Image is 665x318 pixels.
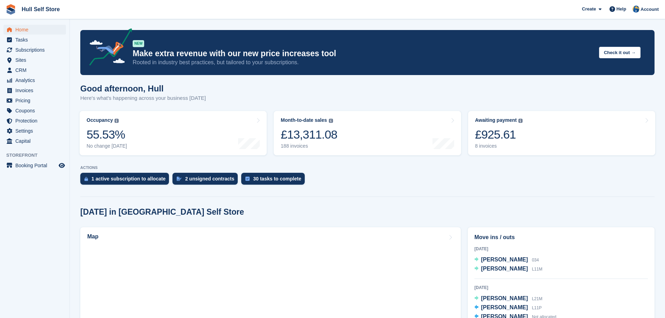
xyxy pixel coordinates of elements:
a: menu [3,75,66,85]
a: [PERSON_NAME] 034 [474,256,539,265]
a: Month-to-date sales £13,311.08 188 invoices [274,111,461,155]
div: £13,311.08 [281,127,337,142]
a: [PERSON_NAME] L11M [474,265,542,274]
span: CRM [15,65,57,75]
img: task-75834270c22a3079a89374b754ae025e5fb1db73e45f91037f5363f120a921f8.svg [245,177,250,181]
span: Analytics [15,75,57,85]
span: 034 [532,258,539,262]
span: Capital [15,136,57,146]
span: Settings [15,126,57,136]
a: [PERSON_NAME] L11P [474,303,542,312]
img: active_subscription_to_allocate_icon-d502201f5373d7db506a760aba3b589e785aa758c864c3986d89f69b8ff3... [84,177,88,181]
a: menu [3,126,66,136]
img: icon-info-grey-7440780725fd019a000dd9b08b2336e03edf1995a4989e88bcd33f0948082b44.svg [329,119,333,123]
span: Invoices [15,86,57,95]
span: [PERSON_NAME] [481,266,528,272]
span: Subscriptions [15,45,57,55]
button: Check it out → [599,47,641,58]
span: [PERSON_NAME] [481,295,528,301]
a: menu [3,45,66,55]
a: menu [3,35,66,45]
p: Rooted in industry best practices, but tailored to your subscriptions. [133,59,593,66]
a: menu [3,25,66,35]
div: £925.61 [475,127,523,142]
p: ACTIONS [80,165,655,170]
div: NEW [133,40,144,47]
span: Coupons [15,106,57,116]
div: 188 invoices [281,143,337,149]
span: Sites [15,55,57,65]
a: menu [3,55,66,65]
span: Account [641,6,659,13]
a: 2 unsigned contracts [172,173,241,188]
span: L11M [532,267,542,272]
div: [DATE] [474,246,648,252]
a: menu [3,106,66,116]
a: Awaiting payment £925.61 8 invoices [468,111,655,155]
p: Here's what's happening across your business [DATE] [80,94,206,102]
div: Awaiting payment [475,117,517,123]
a: Hull Self Store [19,3,62,15]
div: Month-to-date sales [281,117,327,123]
img: icon-info-grey-7440780725fd019a000dd9b08b2336e03edf1995a4989e88bcd33f0948082b44.svg [518,119,523,123]
img: icon-info-grey-7440780725fd019a000dd9b08b2336e03edf1995a4989e88bcd33f0948082b44.svg [114,119,119,123]
span: Create [582,6,596,13]
a: menu [3,86,66,95]
span: Home [15,25,57,35]
a: 1 active subscription to allocate [80,173,172,188]
a: menu [3,161,66,170]
span: L21M [532,296,542,301]
span: [PERSON_NAME] [481,257,528,262]
div: [DATE] [474,284,648,291]
span: Tasks [15,35,57,45]
p: Make extra revenue with our new price increases tool [133,49,593,59]
img: contract_signature_icon-13c848040528278c33f63329250d36e43548de30e8caae1d1a13099fd9432cc5.svg [177,177,182,181]
div: No change [DATE] [87,143,127,149]
span: Protection [15,116,57,126]
span: L11P [532,305,542,310]
span: [PERSON_NAME] [481,304,528,310]
h2: Map [87,234,98,240]
div: 2 unsigned contracts [185,176,234,182]
a: menu [3,65,66,75]
a: [PERSON_NAME] L21M [474,294,542,303]
a: Preview store [58,161,66,170]
div: 8 invoices [475,143,523,149]
div: 30 tasks to complete [253,176,301,182]
img: price-adjustments-announcement-icon-8257ccfd72463d97f412b2fc003d46551f7dbcb40ab6d574587a9cd5c0d94... [83,28,132,68]
a: 30 tasks to complete [241,173,308,188]
span: Storefront [6,152,69,159]
a: menu [3,116,66,126]
div: Occupancy [87,117,113,123]
a: menu [3,96,66,105]
h1: Good afternoon, Hull [80,84,206,93]
a: menu [3,136,66,146]
a: Occupancy 55.53% No change [DATE] [80,111,267,155]
span: Help [616,6,626,13]
span: Pricing [15,96,57,105]
span: Booking Portal [15,161,57,170]
div: 55.53% [87,127,127,142]
div: 1 active subscription to allocate [91,176,165,182]
img: stora-icon-8386f47178a22dfd0bd8f6a31ec36ba5ce8667c1dd55bd0f319d3a0aa187defe.svg [6,4,16,15]
h2: [DATE] in [GEOGRAPHIC_DATA] Self Store [80,207,244,217]
img: Hull Self Store [633,6,640,13]
h2: Move ins / outs [474,233,648,242]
